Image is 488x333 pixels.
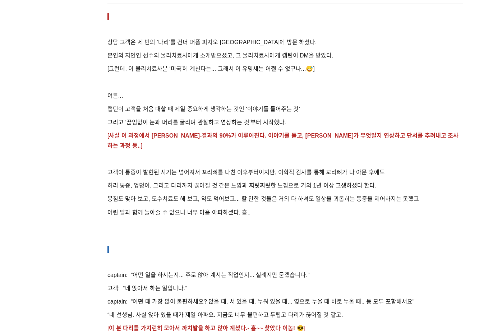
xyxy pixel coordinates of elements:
span: captain: “어떤 때 가장 많이 불편하세요? 앉을 때, 서 있을 때, 누워 있을 때... 옆으로 누울 때 바로 누울 때.. 등 모두 포함해서요” [107,299,414,305]
span: [ ] [107,325,305,331]
strong: 사실 이 과정에서 [PERSON_NAME]-결과의 90%가 이루어진다. 이야기를 듣고, [PERSON_NAME]가 무엇일지 연상하고 단서를 추려내고 조사하는 과정 등. [107,133,459,148]
span: 상담 고객은 세 번의 ‘다리’를 건너 퍼폼 피지오 [GEOGRAPHIC_DATA]에 방문 하셨다. [107,39,317,45]
span: “네 선생님. 사실 앉아 있을 때가 제일 아파요. 지금도 너무 불편하고 두렵고 다리가 끊어질 것 같고. [107,312,343,318]
span: 본인의 지인인 선수의 물리치료사에게 소개받으셨고, 그 물리치료사에게 캡틴이 DM을 받았다. [107,52,333,59]
span: 고객: “네 앉아서 하는 일입니다.” [107,285,187,291]
span: 봉침도 맞아 보고, 도수치료도 해 보고, 약도 먹어보고... 할 만한 것들은 거의 다 하셔도 일상을 괴롭히는 통증을 제어하지는 못했고 [107,196,419,202]
span: 어린 딸과 함께 놀아줄 수 없으니 너무 마음 아파하셨다. 흠.. [107,209,250,216]
span: 캡틴이 고객을 처음 대할 때 제일 중요하게 생각하는 것인 ‘이야기를 들어주는 것’ [107,106,300,112]
strong: 이 분 다리를 가지런히 모아서 까치발을 하고 앉아 계셨다.- 흠~~ 찾았다 이놈! 😎 [109,325,304,331]
span: 여튼... [107,93,123,99]
span: 허리 통증, 엉덩이, 그리고 다리까지 끊어질 것 같은 느낌과 찌릿찌릿한 느낌으로 거의 1년 이상 고생하셨다 한다. [107,182,377,189]
span: 그리고 ‘끊임없이 눈과 머리를 굴리며 관찰하고 연상하는 것’부터 시작했다. [107,119,286,125]
span: captain: “어떤 일을 하시는지... 주로 앉아 계시는 직업인지... 실례지만 묻겠습니다.” [107,272,309,278]
span: 고객이 통증이 발현된 시기는 넘어져서 꼬리뼈를 다친 이후부터이지만, 이학적 검사를 통해 꼬리뼈가 다 아문 후에도 [107,169,385,175]
span: [ .] [107,133,459,148]
span: [그런데, 이 물리치료사분 ‘미국’에 계신다는... 그래서 이 유명세는 어쩔 수 없구나...😅] [107,66,315,72]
